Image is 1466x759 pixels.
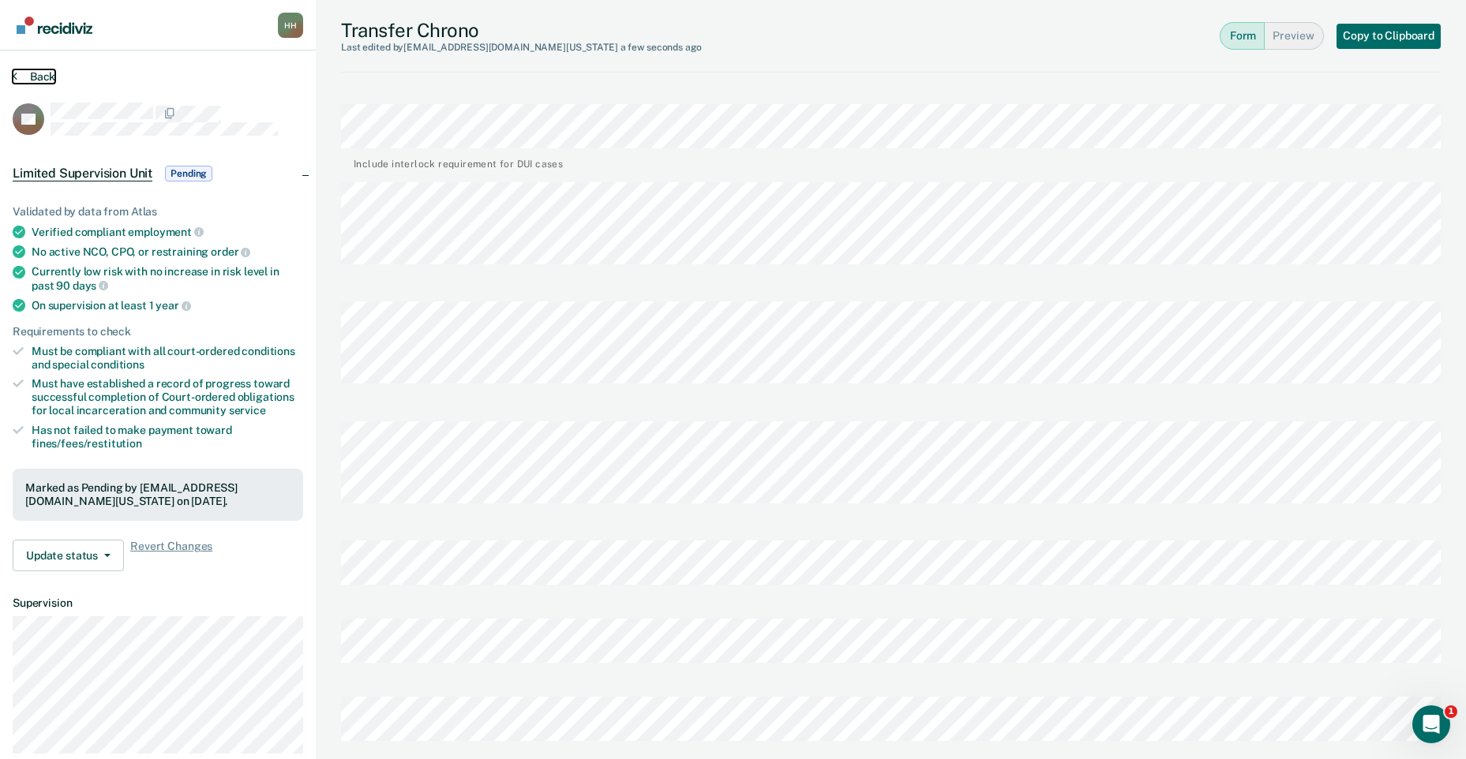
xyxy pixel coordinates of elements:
[165,166,212,181] span: Pending
[13,69,55,84] button: Back
[130,540,212,571] span: Revert Changes
[211,245,250,258] span: order
[32,265,303,292] div: Currently low risk with no increase in risk level in past 90
[32,225,303,239] div: Verified compliant
[17,17,92,34] img: Recidiviz
[32,245,303,259] div: No active NCO, CPO, or restraining
[1337,24,1441,49] button: Copy to Clipboard
[13,325,303,338] div: Requirements to check
[32,377,303,417] div: Must have established a record of progress toward successful completion of Court-ordered obligati...
[341,19,702,53] div: Transfer Chrono
[341,42,702,53] div: Last edited by [EMAIL_ADDRESS][DOMAIN_NAME][US_STATE]
[25,481,291,508] div: Marked as Pending by [EMAIL_ADDRESS][DOMAIN_NAME][US_STATE] on [DATE].
[13,596,303,610] dt: Supervision
[1220,22,1265,50] button: Form
[278,13,303,38] button: Profile dropdown button
[1412,705,1450,743] iframe: Intercom live chat
[1445,705,1457,718] span: 1
[32,437,142,450] span: fines/fees/restitution
[278,13,303,38] div: H H
[13,205,303,219] div: Validated by data from Atlas
[354,155,563,170] div: Include interlock requirement for DUI cases
[621,42,702,53] span: a few seconds ago
[32,345,303,372] div: Must be compliant with all court-ordered conditions and special conditions
[32,424,303,451] div: Has not failed to make payment toward
[1265,22,1324,50] button: Preview
[128,226,203,238] span: employment
[73,279,108,292] span: days
[229,404,266,417] span: service
[13,166,152,181] span: Limited Supervision Unit
[13,540,124,571] button: Update status
[32,298,303,312] div: On supervision at least 1
[156,299,190,312] span: year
